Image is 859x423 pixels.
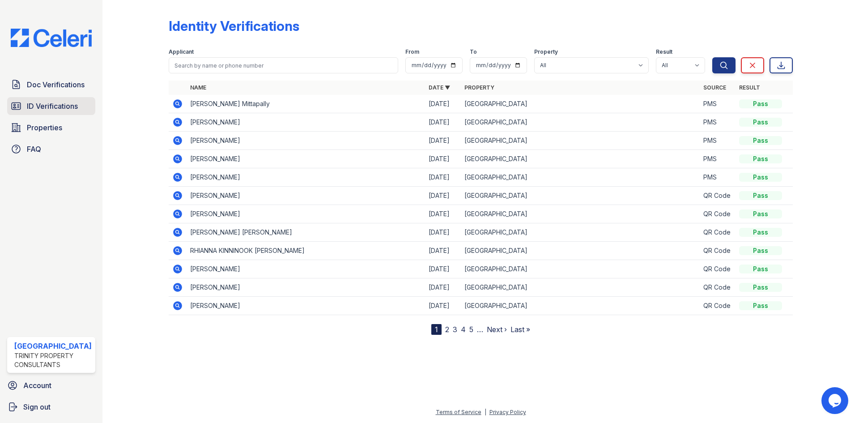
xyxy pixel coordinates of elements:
td: [GEOGRAPHIC_DATA] [461,168,699,187]
span: Account [23,380,51,391]
td: [PERSON_NAME] [187,168,425,187]
td: [GEOGRAPHIC_DATA] [461,150,699,168]
td: [GEOGRAPHIC_DATA] [461,95,699,113]
td: [PERSON_NAME] [187,113,425,132]
td: [GEOGRAPHIC_DATA] [461,278,699,297]
div: Pass [739,209,782,218]
a: Sign out [4,398,99,416]
td: [GEOGRAPHIC_DATA] [461,187,699,205]
td: [GEOGRAPHIC_DATA] [461,132,699,150]
td: [GEOGRAPHIC_DATA] [461,297,699,315]
td: PMS [700,168,736,187]
div: Pass [739,173,782,182]
a: ID Verifications [7,97,95,115]
a: Property [464,84,494,91]
td: [DATE] [425,113,461,132]
a: 5 [469,325,473,334]
a: Result [739,84,760,91]
td: [DATE] [425,150,461,168]
a: Date ▼ [429,84,450,91]
td: PMS [700,113,736,132]
a: Privacy Policy [489,409,526,415]
td: [PERSON_NAME] [187,278,425,297]
div: Pass [739,301,782,310]
td: [PERSON_NAME] [187,150,425,168]
div: Pass [739,228,782,237]
div: Pass [739,136,782,145]
label: Applicant [169,48,194,56]
td: QR Code [700,187,736,205]
label: Result [656,48,672,56]
td: [PERSON_NAME] [187,187,425,205]
a: 2 [445,325,449,334]
a: FAQ [7,140,95,158]
a: 4 [461,325,466,334]
div: Pass [739,118,782,127]
td: QR Code [700,260,736,278]
td: [DATE] [425,132,461,150]
td: [DATE] [425,95,461,113]
td: RHIANNA KINNINOOK [PERSON_NAME] [187,242,425,260]
span: FAQ [27,144,41,154]
td: [DATE] [425,278,461,297]
td: [PERSON_NAME] [187,297,425,315]
td: [GEOGRAPHIC_DATA] [461,223,699,242]
div: Pass [739,246,782,255]
td: [PERSON_NAME] Mittapally [187,95,425,113]
span: … [477,324,483,335]
a: 3 [453,325,457,334]
td: [GEOGRAPHIC_DATA] [461,242,699,260]
div: 1 [431,324,442,335]
label: Property [534,48,558,56]
a: Source [703,84,726,91]
div: Trinity Property Consultants [14,351,92,369]
td: [DATE] [425,242,461,260]
td: [DATE] [425,260,461,278]
td: [PERSON_NAME] [187,205,425,223]
div: [GEOGRAPHIC_DATA] [14,341,92,351]
td: [DATE] [425,205,461,223]
td: [DATE] [425,223,461,242]
a: Account [4,376,99,394]
iframe: chat widget [821,387,850,414]
div: Identity Verifications [169,18,299,34]
a: Terms of Service [436,409,481,415]
div: Pass [739,99,782,108]
div: | [485,409,486,415]
td: QR Code [700,278,736,297]
td: QR Code [700,205,736,223]
td: [DATE] [425,187,461,205]
td: QR Code [700,242,736,260]
td: QR Code [700,223,736,242]
div: Pass [739,283,782,292]
td: [PERSON_NAME] [187,132,425,150]
a: Last » [510,325,530,334]
td: PMS [700,150,736,168]
td: [PERSON_NAME] [PERSON_NAME] [187,223,425,242]
td: [DATE] [425,168,461,187]
div: Pass [739,191,782,200]
a: Next › [487,325,507,334]
td: PMS [700,132,736,150]
td: [GEOGRAPHIC_DATA] [461,205,699,223]
span: Doc Verifications [27,79,85,90]
span: Sign out [23,402,51,412]
label: To [470,48,477,56]
div: Pass [739,154,782,163]
label: From [405,48,419,56]
input: Search by name or phone number [169,57,398,73]
div: Pass [739,265,782,273]
td: [PERSON_NAME] [187,260,425,278]
td: PMS [700,95,736,113]
a: Doc Verifications [7,76,95,94]
a: Properties [7,119,95,137]
td: [GEOGRAPHIC_DATA] [461,113,699,132]
td: [GEOGRAPHIC_DATA] [461,260,699,278]
a: Name [190,84,206,91]
td: QR Code [700,297,736,315]
span: Properties [27,122,62,133]
span: ID Verifications [27,101,78,111]
td: [DATE] [425,297,461,315]
img: CE_Logo_Blue-a8612792a0a2168367f1c8372b55b34899dd931a85d93a1a3d3e32e68fde9ad4.png [4,29,99,47]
